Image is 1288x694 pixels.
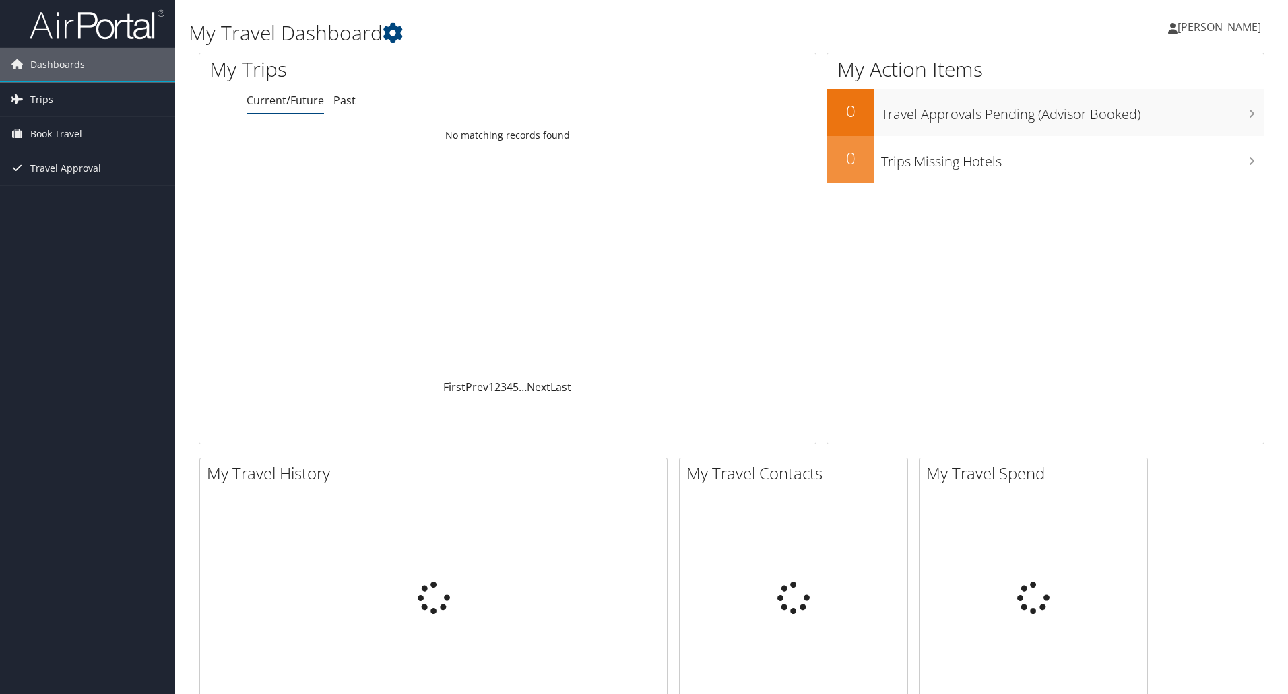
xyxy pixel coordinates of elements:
[207,462,667,485] h2: My Travel History
[501,380,507,394] a: 3
[210,55,549,83] h1: My Trips
[881,145,1264,171] h3: Trips Missing Hotels
[189,19,913,47] h1: My Travel Dashboard
[30,9,164,40] img: airportal-logo.png
[827,55,1264,83] h1: My Action Items
[926,462,1147,485] h2: My Travel Spend
[827,147,874,170] h2: 0
[30,117,82,151] span: Book Travel
[30,151,101,185] span: Travel Approval
[443,380,465,394] a: First
[550,380,571,394] a: Last
[507,380,513,394] a: 4
[827,100,874,123] h2: 0
[513,380,519,394] a: 5
[199,123,816,147] td: No matching records found
[247,93,324,108] a: Current/Future
[1178,20,1261,34] span: [PERSON_NAME]
[494,380,501,394] a: 2
[881,98,1264,124] h3: Travel Approvals Pending (Advisor Booked)
[827,89,1264,136] a: 0Travel Approvals Pending (Advisor Booked)
[1168,7,1275,47] a: [PERSON_NAME]
[527,380,550,394] a: Next
[488,380,494,394] a: 1
[465,380,488,394] a: Prev
[519,380,527,394] span: …
[333,93,356,108] a: Past
[30,83,53,116] span: Trips
[30,48,85,81] span: Dashboards
[686,462,907,485] h2: My Travel Contacts
[827,136,1264,183] a: 0Trips Missing Hotels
